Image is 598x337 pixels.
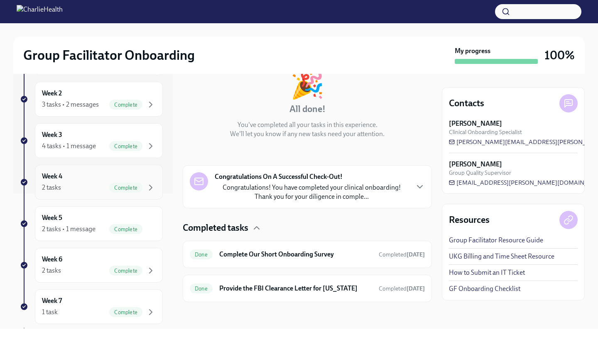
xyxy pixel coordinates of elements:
span: Complete [109,185,142,191]
h3: 100% [544,48,575,63]
div: 2 tasks [42,266,61,275]
span: Complete [109,268,142,274]
a: Week 42 tasksComplete [20,165,163,200]
span: August 19th, 2025 07:42 [379,285,425,293]
div: 🎉 [290,71,324,98]
p: Congratulations! You have completed your clinical onboarding! Thank you for your diligence in com... [215,183,408,201]
p: We'll let you know if any new tasks need your attention. [230,129,385,139]
div: 1 task [42,308,58,317]
strong: Congratulations On A Successful Check-Out! [215,172,343,181]
a: Week 52 tasks • 1 messageComplete [20,206,163,241]
div: 2 tasks • 1 message [42,225,96,234]
a: DoneComplete Our Short Onboarding SurveyCompleted[DATE] [190,248,425,261]
img: CharlieHealth [17,5,63,18]
span: Complete [109,226,142,232]
span: Completed [379,251,425,258]
span: Complete [109,309,142,315]
h4: Resources [449,214,490,226]
a: DoneProvide the FBI Clearance Letter for [US_STATE]Completed[DATE] [190,282,425,295]
h2: Group Facilitator Onboarding [23,47,195,63]
span: Done [190,252,213,258]
a: Week 23 tasks • 2 messagesComplete [20,82,163,117]
a: Week 71 taskComplete [20,289,163,324]
div: 3 tasks • 2 messages [42,100,99,109]
h6: Week 2 [42,89,62,98]
a: How to Submit an IT Ticket [449,268,525,277]
p: You've completed all your tasks in this experience. [238,120,377,129]
div: Completed tasks [183,222,432,234]
span: Completed [379,285,425,292]
span: Complete [109,143,142,149]
h4: All done! [289,103,326,115]
span: August 19th, 2025 07:43 [379,251,425,259]
a: Week 62 tasksComplete [20,248,163,283]
span: Complete [109,102,142,108]
div: 4 tasks • 1 message [42,142,96,151]
strong: [DATE] [407,251,425,258]
h6: Week 6 [42,255,62,264]
h6: Complete Our Short Onboarding Survey [219,250,372,259]
span: Done [190,286,213,292]
strong: [PERSON_NAME] [449,160,502,169]
h6: Week 5 [42,213,62,222]
h6: Week 7 [42,296,62,305]
strong: [PERSON_NAME] [449,119,502,128]
h6: Week 4 [42,172,62,181]
a: Group Facilitator Resource Guide [449,236,543,245]
span: Clinical Onboarding Specialist [449,128,522,136]
h4: Contacts [449,97,484,110]
span: Group Quality Supervisor [449,169,511,177]
a: GF Onboarding Checklist [449,284,520,293]
h6: Week 3 [42,130,62,139]
a: UKG Billing and Time Sheet Resource [449,252,554,261]
h6: Provide the FBI Clearance Letter for [US_STATE] [219,284,372,293]
strong: My progress [455,46,490,56]
div: 2 tasks [42,183,61,192]
a: Week 34 tasks • 1 messageComplete [20,123,163,158]
strong: [DATE] [407,285,425,292]
h4: Completed tasks [183,222,248,234]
